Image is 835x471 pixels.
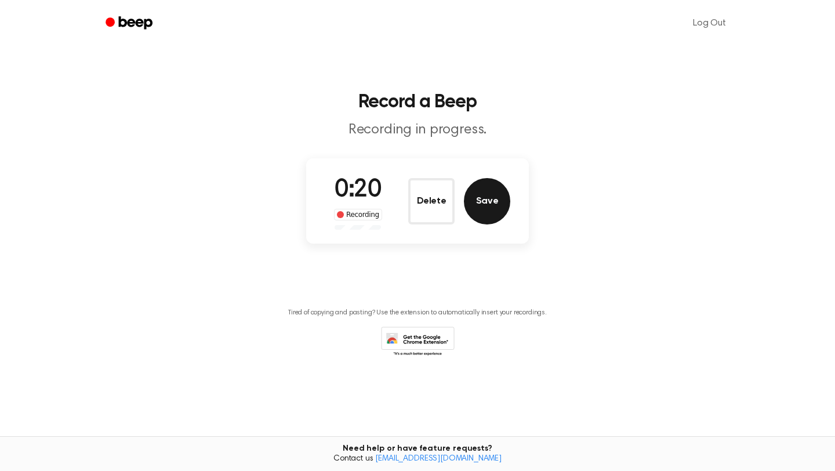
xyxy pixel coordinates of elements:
div: Recording [334,209,382,220]
a: Beep [97,12,163,35]
span: 0:20 [335,178,381,202]
button: Delete Audio Record [408,178,455,224]
span: Contact us [7,454,828,465]
p: Tired of copying and pasting? Use the extension to automatically insert your recordings. [288,309,547,317]
a: [EMAIL_ADDRESS][DOMAIN_NAME] [375,455,502,463]
h1: Record a Beep [121,93,714,111]
p: Recording in progress. [195,121,640,140]
button: Save Audio Record [464,178,510,224]
a: Log Out [681,9,738,37]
